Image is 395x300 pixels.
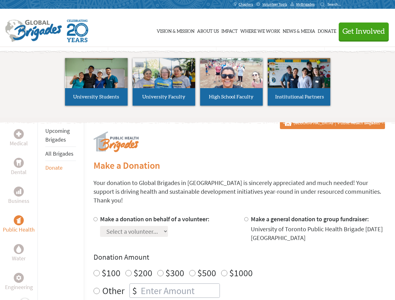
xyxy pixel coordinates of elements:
div: University of Toronto Public Health Brigade [DATE] [GEOGRAPHIC_DATA] [251,225,385,242]
a: EngineeringEngineering [5,273,33,292]
label: Other [102,283,124,298]
span: University Faculty [142,94,185,99]
p: Public Health [3,225,35,234]
span: MyBrigades [296,2,315,7]
a: News & Media [283,15,315,46]
a: Impact [221,15,238,46]
button: Get Involved [339,22,389,40]
img: menu_brigades_submenu_4.jpg [268,58,330,100]
div: Water [14,244,24,254]
label: $300 [165,267,184,279]
li: All Brigades [45,147,76,161]
p: Dental [11,168,27,177]
a: MedicalMedical [10,129,28,148]
a: About Us [197,15,219,46]
img: menu_brigades_submenu_2.jpg [133,58,195,100]
span: Volunteer Tools [262,2,287,7]
h2: Make a Donation [94,160,385,171]
a: BusinessBusiness [8,187,29,205]
a: All Brigades [45,150,73,157]
a: DentalDental [11,158,27,177]
div: $ [130,284,139,297]
p: Medical [10,139,28,148]
p: Engineering [5,283,33,292]
a: Upcoming Brigades [45,127,70,143]
label: Make a general donation to group fundraiser: [251,215,369,223]
label: $100 [102,267,120,279]
div: Business [14,187,24,197]
a: High School Faculty [200,58,263,106]
div: Public Health [14,215,24,225]
span: University Students [73,94,119,99]
div: Medical [14,129,24,139]
img: Global Brigades Celebrating 20 Years [67,20,88,42]
a: University Faculty [133,58,195,106]
span: Chapters [239,2,253,7]
a: WaterWater [12,244,26,263]
label: $500 [197,267,216,279]
div: Dental [14,158,24,168]
img: menu_brigades_submenu_1.jpg [65,58,128,100]
a: Donate [318,15,336,46]
img: Dental [16,160,21,166]
input: Search... [327,2,345,7]
p: Business [8,197,29,205]
span: Get Involved [342,28,385,35]
p: Water [12,254,26,263]
a: Public HealthPublic Health [3,215,35,234]
div: Engineering [14,273,24,283]
li: Upcoming Brigades [45,124,76,147]
h4: Donation Amount [94,252,385,262]
a: University Students [65,58,128,106]
img: Public Health [16,217,21,223]
span: High School Faculty [209,94,254,99]
label: $200 [134,267,152,279]
img: Business [16,189,21,194]
img: Water [16,245,21,252]
img: Medical [16,132,21,137]
span: Institutional Partners [275,94,324,99]
a: Where We Work [240,15,280,46]
a: Vision & Mission [157,15,195,46]
img: menu_brigades_submenu_3.jpg [200,58,263,88]
p: Your donation to Global Brigades in [GEOGRAPHIC_DATA] is sincerely appreciated and much needed! Y... [94,178,385,205]
a: Donate [45,164,63,171]
li: Donate [45,161,76,175]
a: Institutional Partners [268,58,330,106]
img: Engineering [16,275,21,280]
label: Make a donation on behalf of a volunteer: [100,215,210,223]
img: Global Brigades Logo [5,20,62,42]
label: $1000 [229,267,253,279]
input: Enter Amount [139,284,220,297]
img: logo-public-health.png [94,132,139,152]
